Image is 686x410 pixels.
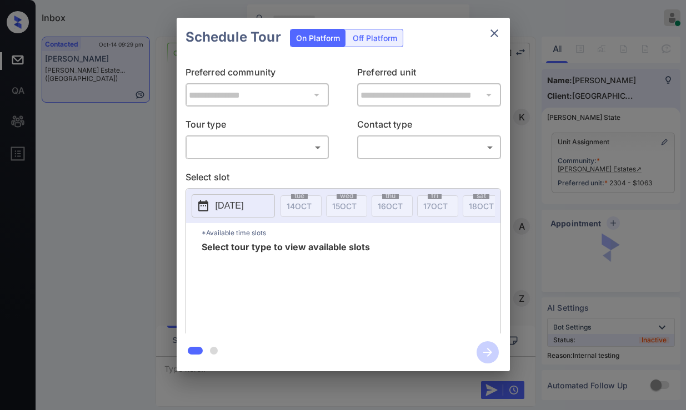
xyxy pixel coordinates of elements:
p: Tour type [186,118,329,135]
p: Preferred community [186,65,329,83]
p: Preferred unit [357,65,501,83]
p: *Available time slots [202,223,500,242]
p: [DATE] [216,199,244,212]
span: Select tour type to view available slots [202,242,370,331]
p: Select slot [186,170,501,188]
button: close [483,22,505,44]
p: Contact type [357,118,501,135]
button: [DATE] [192,194,275,217]
h2: Schedule Tour [177,18,290,57]
div: On Platform [291,29,345,47]
div: Off Platform [347,29,403,47]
